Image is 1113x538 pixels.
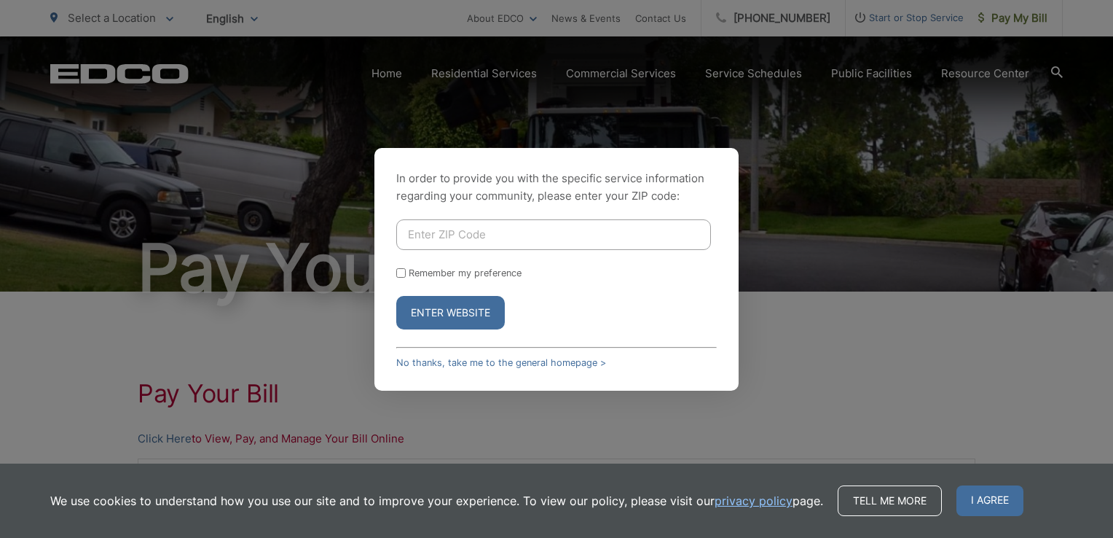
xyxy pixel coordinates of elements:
label: Remember my preference [409,268,522,278]
span: I agree [956,486,1023,516]
p: In order to provide you with the specific service information regarding your community, please en... [396,170,717,205]
button: Enter Website [396,296,505,330]
input: Enter ZIP Code [396,219,711,250]
a: No thanks, take me to the general homepage > [396,357,606,368]
a: Tell me more [838,486,942,516]
a: privacy policy [715,492,793,510]
p: We use cookies to understand how you use our site and to improve your experience. To view our pol... [50,492,823,510]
